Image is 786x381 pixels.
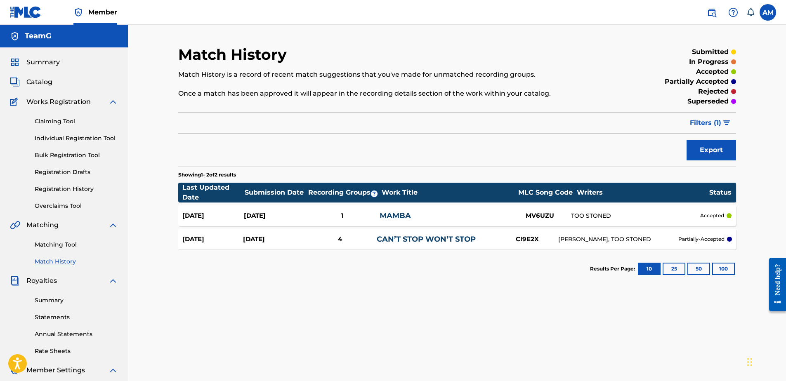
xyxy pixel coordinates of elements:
[571,212,701,220] div: TOO STONED
[723,120,730,125] img: filter
[25,31,52,41] h5: TeamG
[687,263,710,275] button: 50
[108,365,118,375] img: expand
[577,188,709,198] div: Writers
[178,171,236,179] p: Showing 1 - 2 of 2 results
[26,365,85,375] span: Member Settings
[35,313,118,322] a: Statements
[763,252,786,318] iframe: Resource Center
[35,168,118,176] a: Registration Drafts
[10,6,42,18] img: MLC Logo
[108,97,118,107] img: expand
[73,7,83,17] img: Top Rightsholder
[35,185,118,193] a: Registration History
[178,45,291,64] h2: Match History
[558,235,678,244] div: [PERSON_NAME], TOO STONED
[687,140,736,160] button: Export
[687,96,729,106] p: superseded
[685,113,736,133] button: Filters (1)
[35,202,118,210] a: Overclaims Tool
[10,276,20,286] img: Royalties
[35,330,118,339] a: Annual Statements
[108,276,118,286] img: expand
[244,211,305,221] div: [DATE]
[703,4,720,21] a: Public Search
[496,235,558,244] div: CI9E2X
[382,188,514,198] div: Work Title
[665,77,729,87] p: partially accepted
[26,77,52,87] span: Catalog
[725,4,741,21] div: Help
[509,211,571,221] div: MV6UZU
[377,235,476,244] a: CAN’T STOP WON’T STOP
[515,188,576,198] div: MLC Song Code
[728,7,738,17] img: help
[88,7,117,17] span: Member
[35,117,118,126] a: Claiming Tool
[698,87,729,96] p: rejected
[35,347,118,355] a: Rate Sheets
[10,365,20,375] img: Member Settings
[245,188,307,198] div: Submission Date
[690,118,721,128] span: Filters ( 1 )
[745,341,786,381] iframe: Chat Widget
[747,350,752,374] div: Drag
[307,188,381,198] div: Recording Groups
[10,77,20,87] img: Catalog
[678,235,725,243] p: partially-accepted
[35,257,118,266] a: Match History
[10,31,20,41] img: Accounts
[760,4,776,21] div: User Menu
[26,276,57,286] span: Royalties
[10,220,20,230] img: Matching
[10,57,60,67] a: SummarySummary
[35,296,118,305] a: Summary
[26,220,59,230] span: Matching
[371,190,378,197] span: ?
[380,211,411,220] a: MAMBA
[182,235,243,244] div: [DATE]
[35,134,118,143] a: Individual Registration Tool
[746,8,755,16] div: Notifications
[707,7,717,17] img: search
[638,263,661,275] button: 10
[35,240,118,249] a: Matching Tool
[700,212,724,219] p: accepted
[304,235,377,244] div: 4
[689,57,729,67] p: in progress
[696,67,729,77] p: accepted
[35,151,118,160] a: Bulk Registration Tool
[590,265,637,273] p: Results Per Page:
[178,89,608,99] p: Once a match has been approved it will appear in the recording details section of the work within...
[663,263,685,275] button: 25
[108,220,118,230] img: expand
[182,211,244,221] div: [DATE]
[10,77,52,87] a: CatalogCatalog
[305,211,379,221] div: 1
[26,97,91,107] span: Works Registration
[692,47,729,57] p: submitted
[178,70,608,80] p: Match History is a record of recent match suggestions that you've made for unmatched recording gr...
[712,263,735,275] button: 100
[10,57,20,67] img: Summary
[26,57,60,67] span: Summary
[10,97,21,107] img: Works Registration
[243,235,304,244] div: [DATE]
[182,183,244,202] div: Last Updated Date
[709,188,732,198] div: Status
